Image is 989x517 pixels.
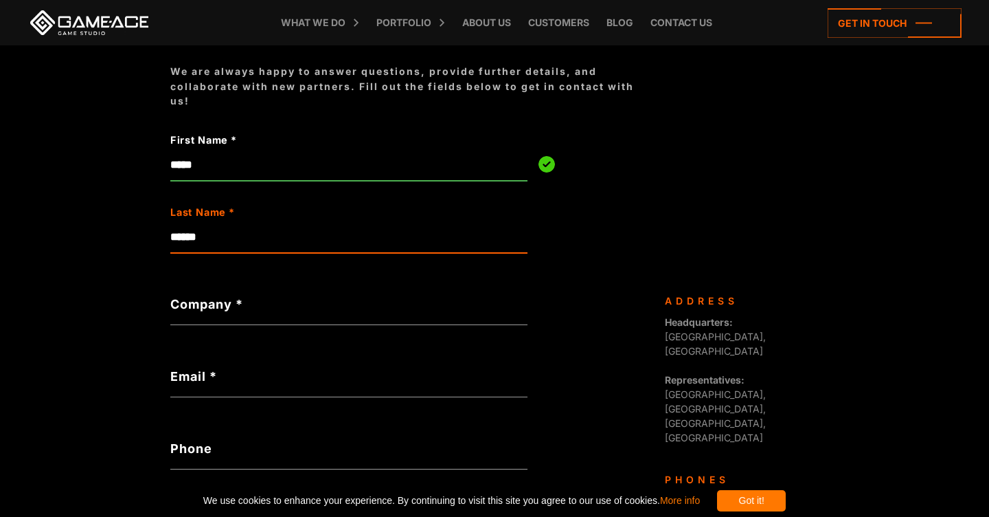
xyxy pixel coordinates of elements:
[717,490,786,511] div: Got it!
[665,374,744,386] strong: Representatives:
[170,64,651,108] div: We are always happy to answer questions, provide further details, and collaborate with new partne...
[170,133,456,148] label: First Name *
[170,439,527,458] label: Phone
[170,367,527,386] label: Email *
[665,374,766,443] span: [GEOGRAPHIC_DATA], [GEOGRAPHIC_DATA], [GEOGRAPHIC_DATA], [GEOGRAPHIC_DATA]
[203,490,700,511] span: We use cookies to enhance your experience. By continuing to visit this site you agree to our use ...
[170,295,527,313] label: Company *
[665,316,733,328] strong: Headquarters:
[665,316,766,357] span: [GEOGRAPHIC_DATA], [GEOGRAPHIC_DATA]
[828,8,962,38] a: Get in touch
[660,495,700,506] a: More info
[665,294,809,308] div: Address
[170,205,456,220] label: Last Name *
[665,472,809,487] div: Phones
